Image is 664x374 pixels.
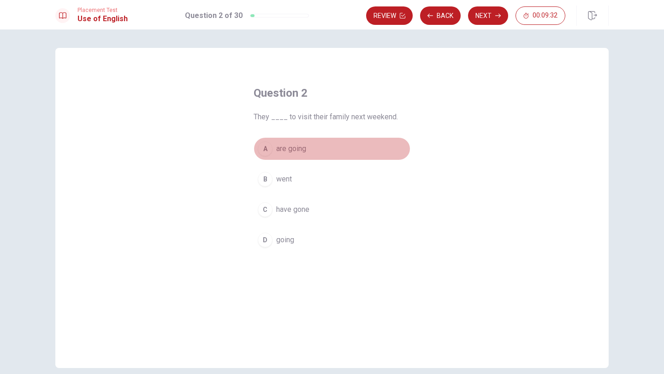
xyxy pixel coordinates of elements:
button: Aare going [254,137,410,160]
span: went [276,174,292,185]
button: Dgoing [254,228,410,251]
span: Placement Test [77,7,128,13]
button: 00:09:32 [516,6,565,25]
div: C [258,202,273,217]
button: Review [366,6,413,25]
button: Back [420,6,461,25]
h1: Question 2 of 30 [185,10,243,21]
button: Chave gone [254,198,410,221]
span: They ____ to visit their family next weekend. [254,111,410,123]
button: Bwent [254,168,410,191]
h1: Use of English [77,13,128,24]
span: 00:09:32 [533,12,557,19]
div: B [258,172,273,187]
div: D [258,233,273,247]
div: A [258,141,273,156]
h4: Question 2 [254,86,410,100]
button: Next [468,6,508,25]
span: are going [276,143,306,154]
span: have gone [276,204,309,215]
span: going [276,234,294,245]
